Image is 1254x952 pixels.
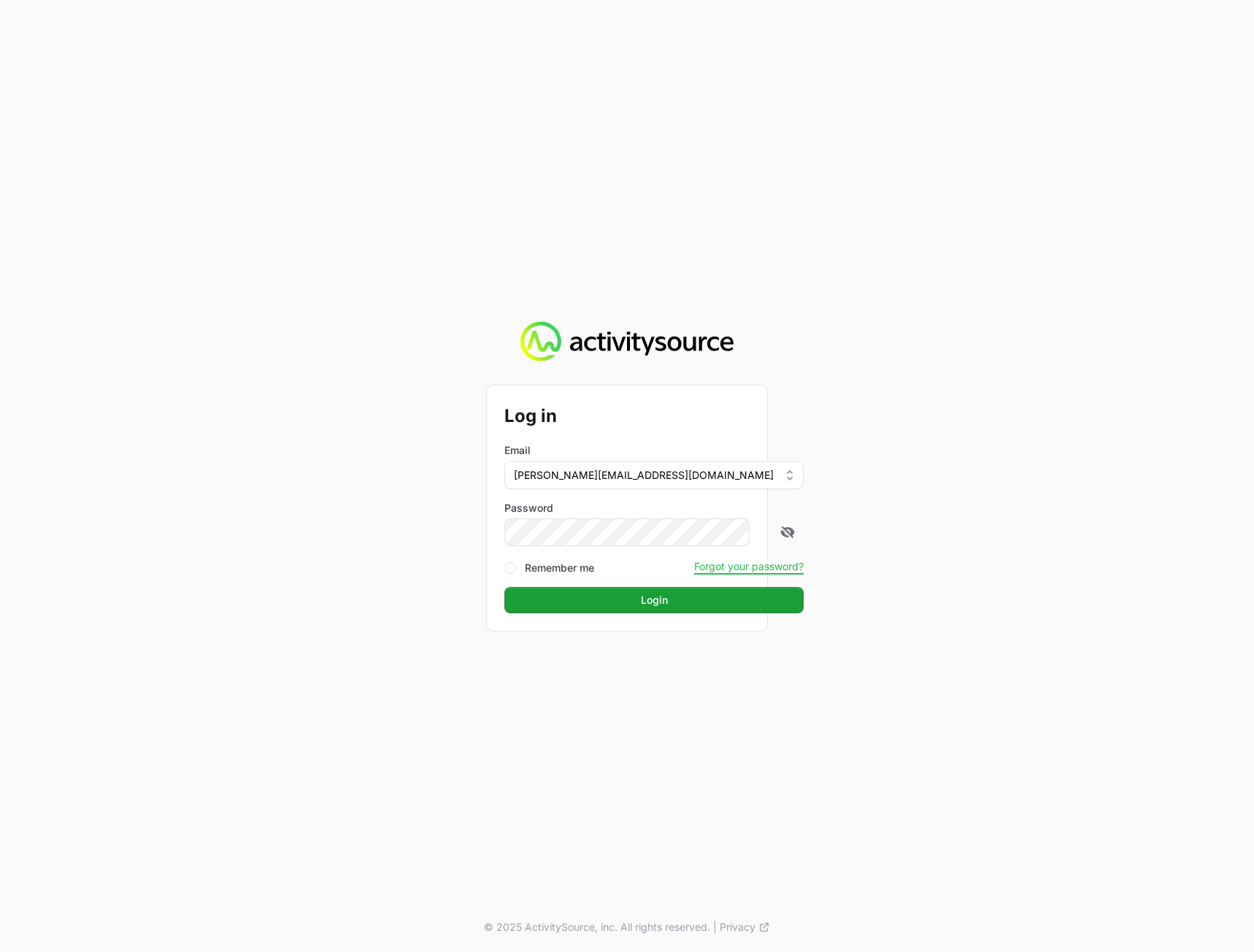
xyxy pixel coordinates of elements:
p: © 2025 ActivitySource, inc. All rights reserved. [484,920,710,934]
span: Login [513,591,795,609]
a: Privacy [720,920,770,934]
img: Activity Source [520,321,733,362]
h2: Log in [504,403,804,429]
label: Email [504,443,531,458]
button: Forgot your password? [694,560,804,573]
span: [PERSON_NAME][EMAIL_ADDRESS][DOMAIN_NAME] [514,468,774,483]
label: Remember me [525,561,594,575]
label: Password [504,501,804,515]
button: Login [504,587,804,613]
button: [PERSON_NAME][EMAIL_ADDRESS][DOMAIN_NAME] [504,461,804,489]
span: | [713,920,717,934]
